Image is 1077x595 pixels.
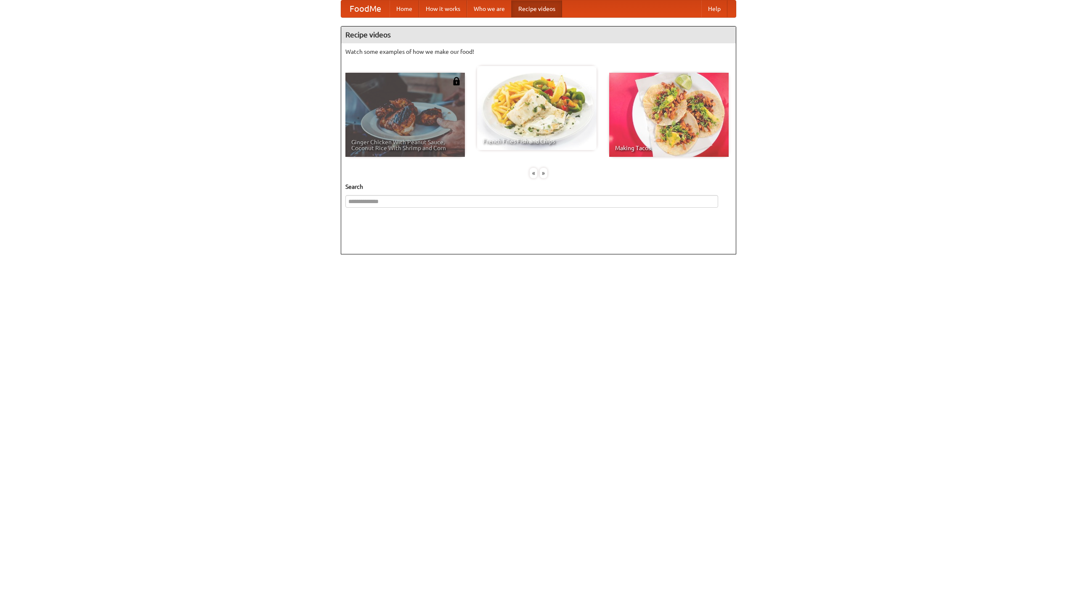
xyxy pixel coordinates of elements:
a: Making Tacos [609,73,729,157]
span: Making Tacos [615,145,723,151]
a: Home [390,0,419,17]
h5: Search [345,182,732,191]
a: FoodMe [341,0,390,17]
h4: Recipe videos [341,26,736,43]
a: How it works [419,0,467,17]
img: 483408.png [452,77,461,85]
span: French Fries Fish and Chips [483,138,591,144]
a: Who we are [467,0,512,17]
div: « [530,168,537,178]
a: French Fries Fish and Chips [477,66,597,150]
a: Recipe videos [512,0,562,17]
p: Watch some examples of how we make our food! [345,48,732,56]
div: » [540,168,547,178]
a: Help [701,0,727,17]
